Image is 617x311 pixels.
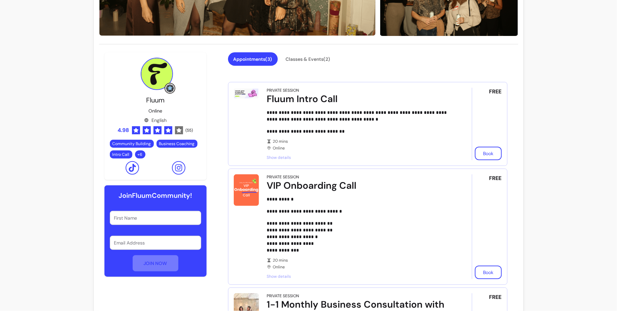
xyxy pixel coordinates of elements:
[489,174,502,182] span: FREE
[267,274,453,279] span: Show details
[186,128,193,133] span: ( 55 )
[114,239,197,246] input: Email Address
[475,147,502,160] button: Book
[267,258,453,270] div: Online
[280,52,336,66] button: Classes & Events(2)
[267,174,299,180] div: Private Session
[267,180,453,192] div: VIP Onboarding Call
[141,58,173,90] img: Provider image
[166,84,174,92] img: Grow
[159,141,195,146] span: Business Coaching
[146,96,165,104] span: Fluum
[118,126,129,134] span: 4.98
[475,266,502,279] button: Book
[113,141,151,146] span: Community Building
[273,258,453,263] span: 20 mins
[119,191,192,200] h6: Join Fluum Community!
[267,93,453,105] div: Fluum Intro Call
[489,88,502,96] span: FREE
[267,88,299,93] div: Private Session
[267,139,453,151] div: Online
[144,117,167,124] div: English
[267,293,299,299] div: Private Session
[234,88,259,99] img: Fluum Intro Call
[136,152,144,157] span: + 6
[148,107,162,114] p: Online
[228,52,278,66] button: Appointments(3)
[114,215,197,221] input: First Name
[273,139,453,144] span: 20 mins
[234,174,259,206] img: VIP Onboarding Call
[489,293,502,301] span: FREE
[267,155,453,160] span: Show details
[113,152,130,157] span: Intro Call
